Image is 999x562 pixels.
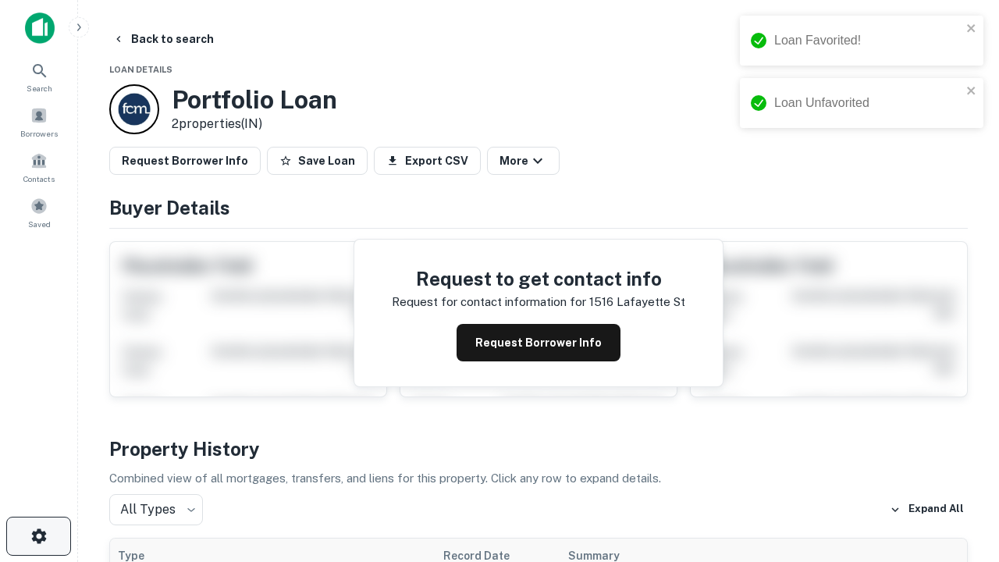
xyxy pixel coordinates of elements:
a: Borrowers [5,101,73,143]
img: capitalize-icon.png [25,12,55,44]
button: close [966,84,977,99]
button: Expand All [886,498,968,521]
button: Back to search [106,25,220,53]
h3: Portfolio Loan [172,85,337,115]
div: All Types [109,494,203,525]
h4: Request to get contact info [392,265,685,293]
h4: Buyer Details [109,194,968,222]
span: Borrowers [20,127,58,140]
a: Saved [5,191,73,233]
a: Search [5,55,73,98]
button: Save Loan [267,147,368,175]
p: Request for contact information for [392,293,586,311]
div: Loan Favorited! [774,31,962,50]
span: Saved [28,218,51,230]
button: Request Borrower Info [109,147,261,175]
p: Combined view of all mortgages, transfers, and liens for this property. Click any row to expand d... [109,469,968,488]
div: Loan Unfavorited [774,94,962,112]
button: Export CSV [374,147,481,175]
span: Contacts [23,173,55,185]
span: Loan Details [109,65,172,74]
p: 1516 lafayette st [589,293,685,311]
h4: Property History [109,435,968,463]
button: close [966,22,977,37]
span: Search [27,82,52,94]
iframe: Chat Widget [921,387,999,462]
button: Request Borrower Info [457,324,620,361]
a: Contacts [5,146,73,188]
p: 2 properties (IN) [172,115,337,133]
button: More [487,147,560,175]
